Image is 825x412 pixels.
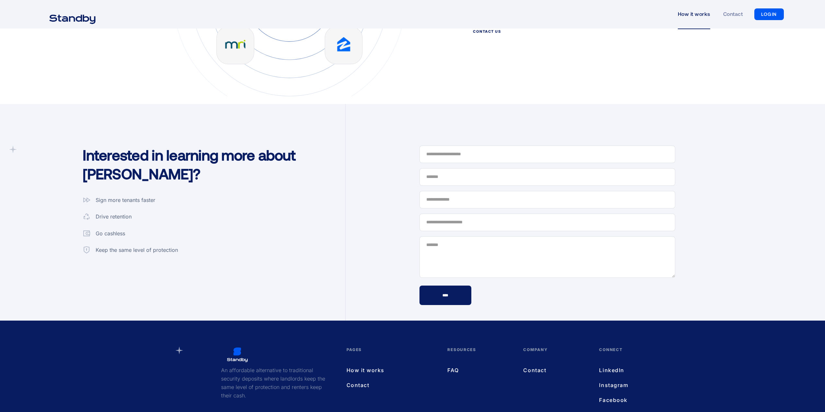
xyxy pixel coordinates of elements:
form: Contact Form [419,146,676,305]
div: Go cashless [96,230,125,238]
div: Sign more tenants faster [96,196,155,205]
p: An affordable alternative to traditional security deposits where landlords keep the same level of... [221,366,327,400]
div: Connect [599,347,637,366]
a: Instagram [599,381,637,389]
h1: Interested in learning more about [PERSON_NAME]? [83,146,339,183]
a: LOGIN [754,8,784,20]
div: pages [347,347,435,366]
a: Contact [347,381,435,389]
div: Keep the same level of protection [96,246,178,254]
a: Contact [523,366,586,374]
a: Contact us [473,29,501,34]
a: Facebook [599,396,637,404]
a: LinkedIn [599,366,637,374]
div: Company [523,347,586,366]
div: Resources [447,347,510,366]
a: home [41,10,104,18]
a: How it works [347,366,435,374]
div: Drive retention [96,213,132,221]
a: FAQ [447,366,510,374]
